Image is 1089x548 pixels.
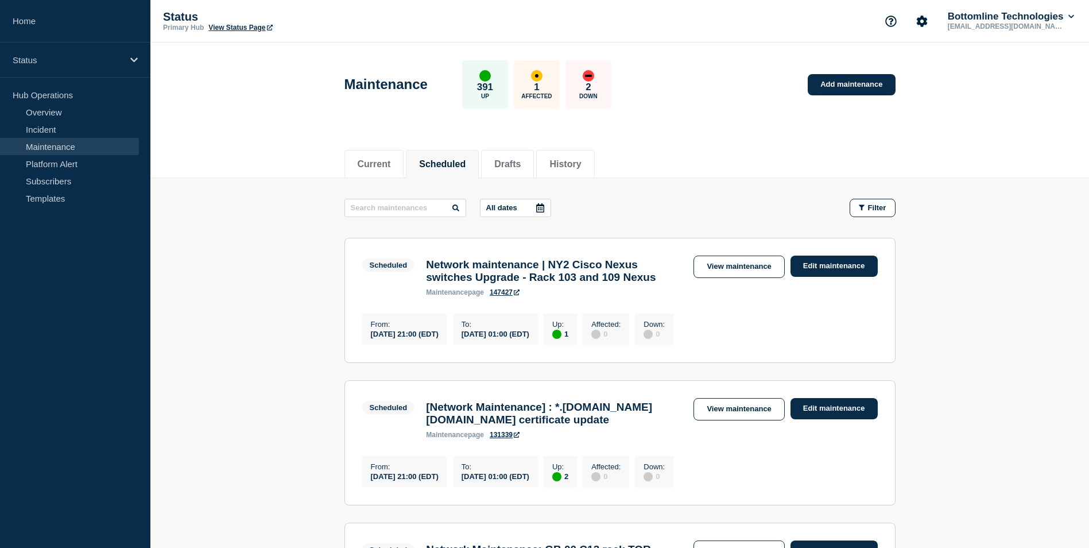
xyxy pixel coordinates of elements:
[644,471,665,481] div: 0
[358,159,391,169] button: Current
[693,398,784,420] a: View maintenance
[850,199,896,217] button: Filter
[552,472,561,481] div: up
[426,431,468,439] span: maintenance
[549,159,581,169] button: History
[644,472,653,481] div: disabled
[552,471,568,481] div: 2
[790,256,878,277] a: Edit maintenance
[644,329,665,339] div: 0
[426,288,484,296] p: page
[371,320,439,329] p: From :
[419,159,466,169] button: Scheduled
[552,462,568,471] p: Up :
[371,462,439,471] p: From :
[480,199,551,217] button: All dates
[591,330,600,339] div: disabled
[945,11,1076,22] button: Bottomline Technologies
[591,471,621,481] div: 0
[583,70,594,82] div: down
[868,203,886,212] span: Filter
[371,471,439,481] div: [DATE] 21:00 (EDT)
[486,203,517,212] p: All dates
[693,256,784,278] a: View maintenance
[481,93,489,99] p: Up
[534,82,539,93] p: 1
[426,258,682,284] h3: Network maintenance | NY2 Cisco Nexus switches Upgrade - Rack 103 and 109 Nexus
[479,70,491,82] div: up
[490,431,520,439] a: 131339
[426,431,484,439] p: page
[370,403,408,412] div: Scheduled
[344,199,466,217] input: Search maintenances
[370,261,408,269] div: Scheduled
[477,82,493,93] p: 391
[808,74,895,95] a: Add maintenance
[462,320,529,329] p: To :
[344,76,428,92] h1: Maintenance
[910,9,934,33] button: Account settings
[163,24,204,32] p: Primary Hub
[586,82,591,93] p: 2
[591,320,621,329] p: Affected :
[644,320,665,329] p: Down :
[371,329,439,338] div: [DATE] 21:00 (EDT)
[591,329,621,339] div: 0
[426,288,468,296] span: maintenance
[531,70,542,82] div: affected
[490,288,520,296] a: 147427
[552,330,561,339] div: up
[945,22,1065,30] p: [EMAIL_ADDRESS][DOMAIN_NAME]
[426,401,682,426] h3: [Network Maintenance] : *.[DOMAIN_NAME] [DOMAIN_NAME] certificate update
[521,93,552,99] p: Affected
[163,10,393,24] p: Status
[13,55,123,65] p: Status
[790,398,878,419] a: Edit maintenance
[644,330,653,339] div: disabled
[591,472,600,481] div: disabled
[552,329,568,339] div: 1
[644,462,665,471] p: Down :
[591,462,621,471] p: Affected :
[462,329,529,338] div: [DATE] 01:00 (EDT)
[494,159,521,169] button: Drafts
[208,24,272,32] a: View Status Page
[462,462,529,471] p: To :
[879,9,903,33] button: Support
[552,320,568,329] p: Up :
[579,93,598,99] p: Down
[462,471,529,481] div: [DATE] 01:00 (EDT)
